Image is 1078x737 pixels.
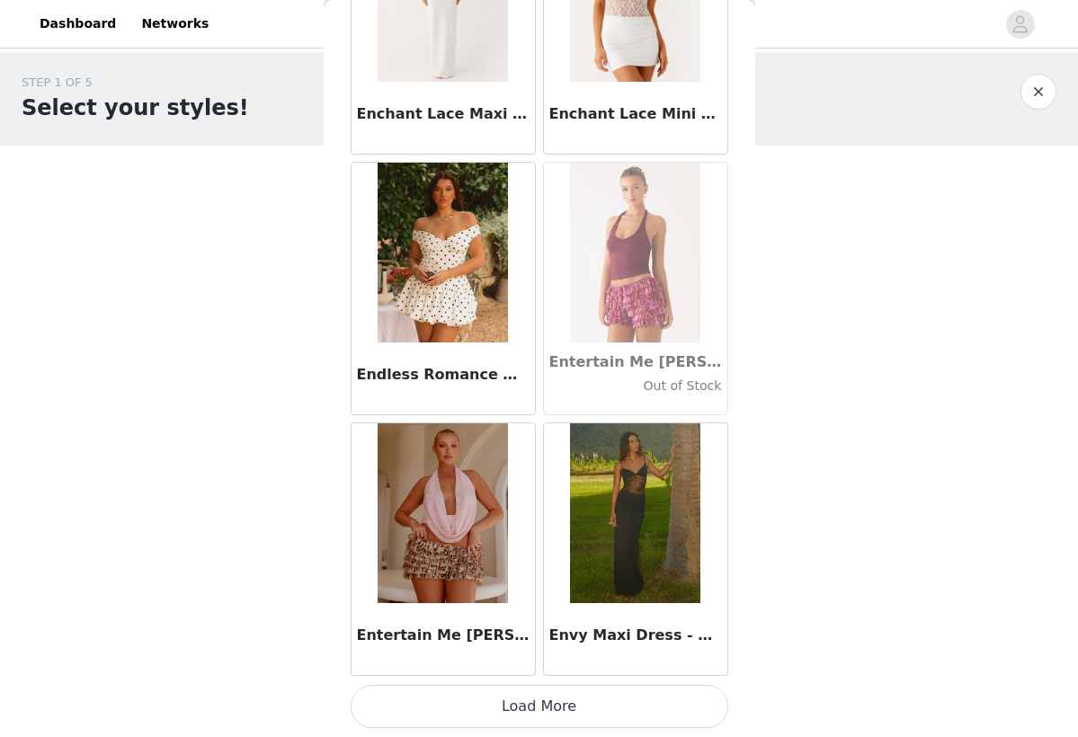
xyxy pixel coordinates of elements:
h3: Envy Maxi Dress - Black [549,625,722,646]
h3: Endless Romance Off Shoulder Mini Dress - White Polka Dot [357,364,530,386]
a: Networks [130,4,219,44]
h3: Entertain Me [PERSON_NAME] Shorts - [GEOGRAPHIC_DATA] [549,351,722,373]
img: Endless Romance Off Shoulder Mini Dress - White Polka Dot [378,163,508,342]
h4: Out of Stock [549,377,722,395]
h3: Enchant Lace Maxi Dress - Ivory [357,103,530,125]
button: Load More [351,685,728,728]
h1: Select your styles! [22,92,249,124]
img: Entertain Me Bloomer Shorts - Swirl Leopard [378,423,508,603]
img: Envy Maxi Dress - Black [570,423,700,603]
div: avatar [1011,10,1029,39]
h3: Entertain Me [PERSON_NAME] Shorts - Swirl Leopard [357,625,530,646]
div: STEP 1 OF 5 [22,74,249,92]
h3: Enchant Lace Mini Dress - Ivory [549,103,722,125]
img: Entertain Me Bloomer Shorts - Lavender Lagoon [570,163,700,342]
a: Dashboard [29,4,127,44]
